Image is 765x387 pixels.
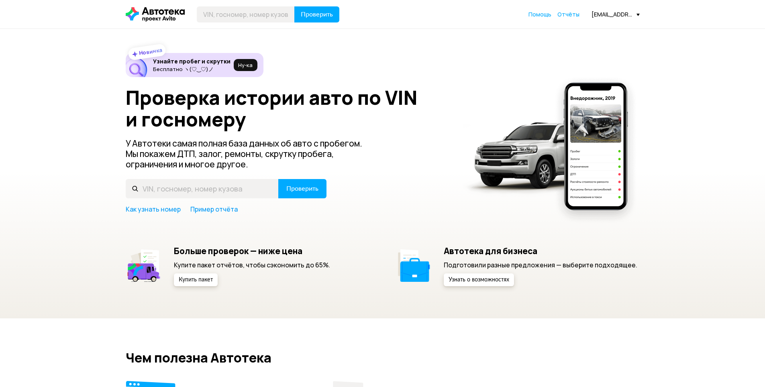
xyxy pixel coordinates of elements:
[174,261,330,269] p: Купите пакет отчётов, чтобы сэкономить до 65%.
[153,58,231,65] h6: Узнайте пробег и скрутки
[301,11,333,18] span: Проверить
[126,87,452,130] h1: Проверка истории авто по VIN и госномеру
[278,179,326,198] button: Проверить
[174,246,330,256] h5: Больше проверок — ниже цена
[126,179,279,198] input: VIN, госномер, номер кузова
[190,205,238,214] a: Пример отчёта
[286,185,318,192] span: Проверить
[179,277,213,283] span: Купить пакет
[153,66,231,72] p: Бесплатно ヽ(♡‿♡)ノ
[197,6,295,22] input: VIN, госномер, номер кузова
[238,62,253,68] span: Ну‑ка
[444,246,637,256] h5: Автотека для бизнеса
[126,350,640,365] h2: Чем полезна Автотека
[174,273,218,286] button: Купить пакет
[444,261,637,269] p: Подготовили разные предложения — выберите подходящее.
[294,6,339,22] button: Проверить
[138,46,163,57] strong: Новинка
[557,10,579,18] a: Отчёты
[126,138,375,169] p: У Автотеки самая полная база данных об авто с пробегом. Мы покажем ДТП, залог, ремонты, скрутку п...
[528,10,551,18] a: Помощь
[592,10,640,18] div: [EMAIL_ADDRESS][DOMAIN_NAME]
[449,277,509,283] span: Узнать о возможностях
[444,273,514,286] button: Узнать о возможностях
[126,205,181,214] a: Как узнать номер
